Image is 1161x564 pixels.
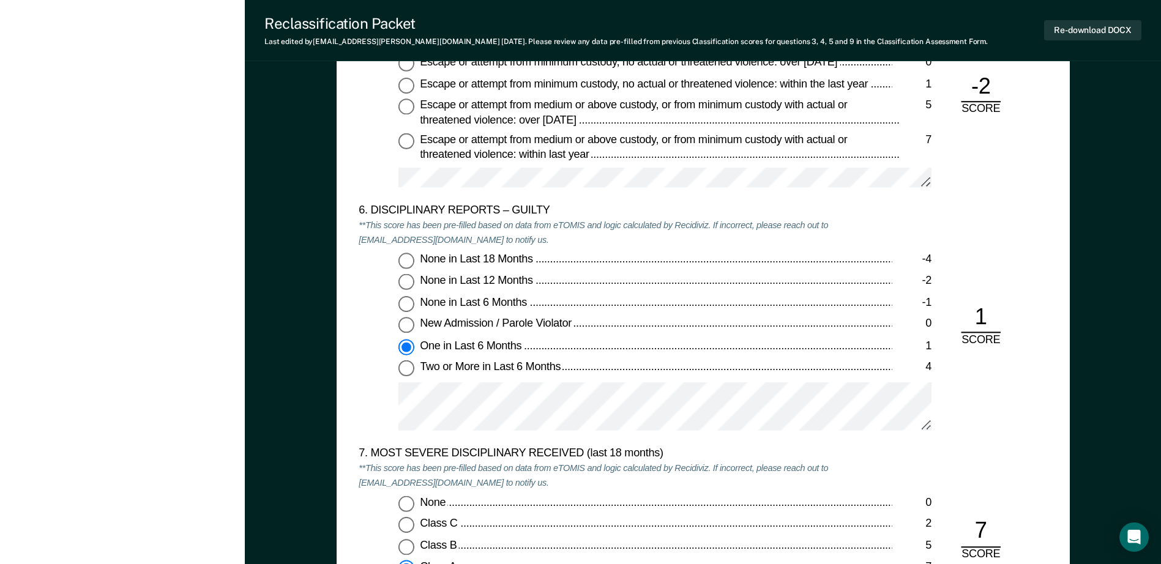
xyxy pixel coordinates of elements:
div: 7. MOST SEVERE DISCIPLINARY RECEIVED (last 18 months) [359,447,892,462]
div: 2 [892,518,931,532]
div: 4 [892,361,931,376]
div: 1 [892,340,931,354]
div: -4 [892,253,931,268]
div: SCORE [951,547,1010,562]
span: Class C [420,518,460,530]
em: **This score has been pre-filled based on data from eTOMIS and logic calculated by Recidiviz. If ... [359,220,828,245]
div: 7 [961,518,1001,547]
span: Escape or attempt from medium or above custody, or from minimum custody with actual or threatened... [420,99,847,126]
div: -2 [961,73,1001,103]
input: Escape or attempt from minimum custody, no actual or threatened violence: over [DATE]0 [398,56,414,72]
span: Two or More in Last 6 Months [420,361,563,373]
input: New Admission / Parole Violator0 [398,317,414,333]
input: Escape or attempt from medium or above custody, or from minimum custody with actual or threatened... [398,99,414,115]
div: 6. DISCIPLINARY REPORTS – GUILTY [359,204,892,219]
input: None in Last 6 Months-1 [398,296,414,312]
em: **This score has been pre-filled based on data from eTOMIS and logic calculated by Recidiviz. If ... [359,463,828,489]
div: 0 [892,56,931,70]
div: -1 [892,296,931,311]
span: Escape or attempt from minimum custody, no actual or threatened violence: within the last year [420,77,870,89]
input: Two or More in Last 6 Months4 [398,361,414,377]
input: Escape or attempt from medium or above custody, or from minimum custody with actual or threatened... [398,133,414,149]
div: Reclassification Packet [264,15,988,32]
div: Last edited by [EMAIL_ADDRESS][PERSON_NAME][DOMAIN_NAME] . Please review any data pre-filled from... [264,37,988,46]
span: One in Last 6 Months [420,340,524,352]
input: One in Last 6 Months1 [398,340,414,355]
span: Escape or attempt from minimum custody, no actual or threatened violence: over [DATE] [420,56,840,68]
span: Class B [420,540,459,552]
input: None in Last 12 Months-2 [398,275,414,291]
span: [DATE] [501,37,525,46]
input: None in Last 18 Months-4 [398,253,414,269]
div: 0 [892,496,931,511]
div: -2 [892,275,931,289]
div: 7 [900,133,931,148]
div: 5 [899,99,931,114]
span: None [420,496,448,508]
input: Class C2 [398,518,414,533]
div: SCORE [951,333,1010,348]
div: 5 [892,540,931,554]
span: New Admission / Parole Violator [420,317,574,330]
input: Escape or attempt from minimum custody, no actual or threatened violence: within the last year1 [398,77,414,93]
span: Escape or attempt from medium or above custody, or from minimum custody with actual or threatened... [420,133,847,160]
input: None0 [398,496,414,512]
span: None in Last 6 Months [420,296,529,308]
div: 0 [892,317,931,332]
button: Re-download DOCX [1044,20,1141,40]
input: Class B5 [398,540,414,555]
div: 1 [961,303,1001,333]
span: None in Last 12 Months [420,275,535,287]
div: Open Intercom Messenger [1119,522,1149,552]
div: SCORE [951,103,1010,117]
div: 1 [892,77,931,92]
span: None in Last 18 Months [420,253,535,265]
